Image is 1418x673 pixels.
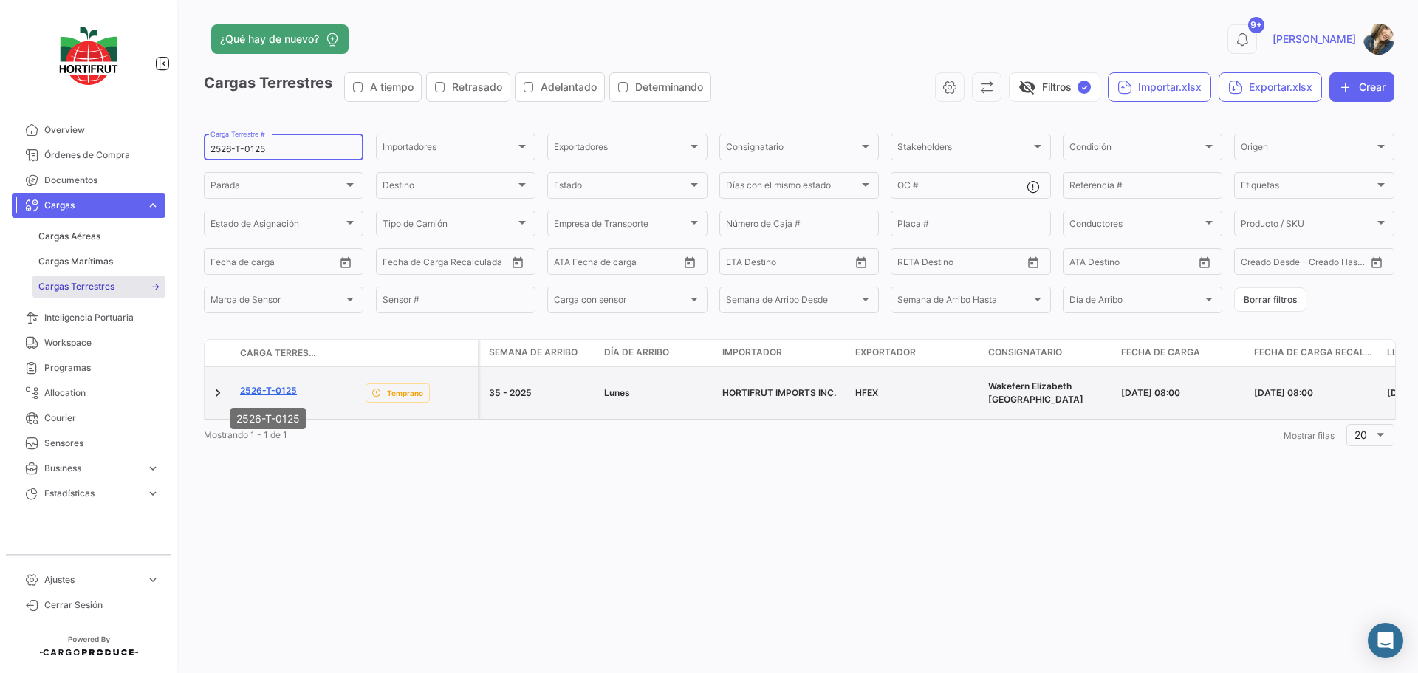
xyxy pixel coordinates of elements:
[383,259,409,269] input: Desde
[598,340,716,366] datatable-header-cell: Día de Arribo
[1273,32,1356,47] span: [PERSON_NAME]
[383,144,516,154] span: Importadores
[1363,24,1394,55] img: 67520e24-8e31-41af-9406-a183c2b4e474.jpg
[44,336,160,349] span: Workspace
[1254,346,1375,359] span: Fecha de Carga Recalculada
[679,251,701,273] button: Open calendar
[611,259,670,269] input: ATD Hasta
[1069,259,1114,269] input: ATA Desde
[763,259,822,269] input: Hasta
[604,386,710,400] div: Lunes
[988,346,1062,359] span: Consignatario
[982,340,1115,366] datatable-header-cell: Consignatario
[1078,81,1091,94] span: ✓
[726,182,859,193] span: Días con el mismo estado
[610,73,710,101] button: Determinando
[635,80,703,95] span: Determinando
[44,311,160,324] span: Inteligencia Portuaria
[12,305,165,330] a: Inteligencia Portuaria
[722,346,782,359] span: Importador
[507,251,529,273] button: Open calendar
[1121,387,1180,398] span: [DATE] 08:00
[1193,251,1216,273] button: Open calendar
[44,598,160,612] span: Cerrar Sesión
[516,73,604,101] button: Adelantado
[1069,144,1202,154] span: Condición
[554,297,687,307] span: Carga con sensor
[850,251,872,273] button: Open calendar
[716,340,849,366] datatable-header-cell: Importador
[32,225,165,247] a: Cargas Aéreas
[1219,72,1322,102] button: Exportar.xlsx
[210,182,343,193] span: Parada
[1241,259,1295,269] input: Creado Desde
[146,487,160,500] span: expand_more
[12,117,165,143] a: Overview
[383,182,516,193] span: Destino
[240,384,297,397] a: 2526-T-0125
[146,199,160,212] span: expand_more
[210,221,343,231] span: Estado de Asignación
[146,462,160,475] span: expand_more
[12,380,165,406] a: Allocation
[44,199,140,212] span: Cargas
[1254,387,1313,398] span: [DATE] 08:00
[44,123,160,137] span: Overview
[12,330,165,355] a: Workspace
[1354,428,1367,441] span: 20
[44,174,160,187] span: Documentos
[146,573,160,587] span: expand_more
[44,462,140,475] span: Business
[1248,340,1381,366] datatable-header-cell: Fecha de Carga Recalculada
[480,340,598,366] datatable-header-cell: Semana de Arribo
[489,386,592,400] div: 35 - 2025
[452,80,502,95] span: Retrasado
[934,259,993,269] input: Hasta
[1241,144,1374,154] span: Origen
[726,297,859,307] span: Semana de Arribo Desde
[323,347,360,359] datatable-header-cell: Póliza
[44,487,140,500] span: Estadísticas
[12,355,165,380] a: Programas
[44,361,160,375] span: Programas
[12,431,165,456] a: Sensores
[1366,251,1388,273] button: Open calendar
[1368,623,1403,658] div: Abrir Intercom Messenger
[419,259,479,269] input: Hasta
[1284,430,1335,441] span: Mostrar filas
[1069,297,1202,307] span: Día de Arribo
[897,144,1030,154] span: Stakeholders
[44,386,160,400] span: Allocation
[387,387,423,399] span: Temprano
[1241,182,1374,193] span: Etiquetas
[44,148,160,162] span: Órdenes de Compra
[44,411,160,425] span: Courier
[988,380,1083,405] span: Wakefern Elizabeth NJ
[38,230,100,243] span: Cargas Aéreas
[489,346,578,359] span: Semana de Arribo
[1329,72,1394,102] button: Crear
[1022,251,1044,273] button: Open calendar
[604,346,669,359] span: Día de Arribo
[38,255,113,268] span: Cargas Marítimas
[554,182,687,193] span: Estado
[849,340,982,366] datatable-header-cell: Exportador
[855,346,916,359] span: Exportador
[220,32,319,47] span: ¿Qué hay de nuevo?
[1125,259,1184,269] input: ATA Hasta
[383,221,516,231] span: Tipo de Camión
[1121,346,1200,359] span: Fecha de carga
[554,144,687,154] span: Exportadores
[210,386,225,400] a: Expand/Collapse Row
[554,259,600,269] input: ATD Desde
[335,251,357,273] button: Open calendar
[1234,287,1306,312] button: Borrar filtros
[52,18,126,94] img: logo-hortifrut.svg
[12,406,165,431] a: Courier
[12,168,165,193] a: Documentos
[726,259,753,269] input: Desde
[38,280,114,293] span: Cargas Terrestres
[1009,72,1100,102] button: visibility_offFiltros✓
[1018,78,1036,96] span: visibility_off
[1108,72,1211,102] button: Importar.xlsx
